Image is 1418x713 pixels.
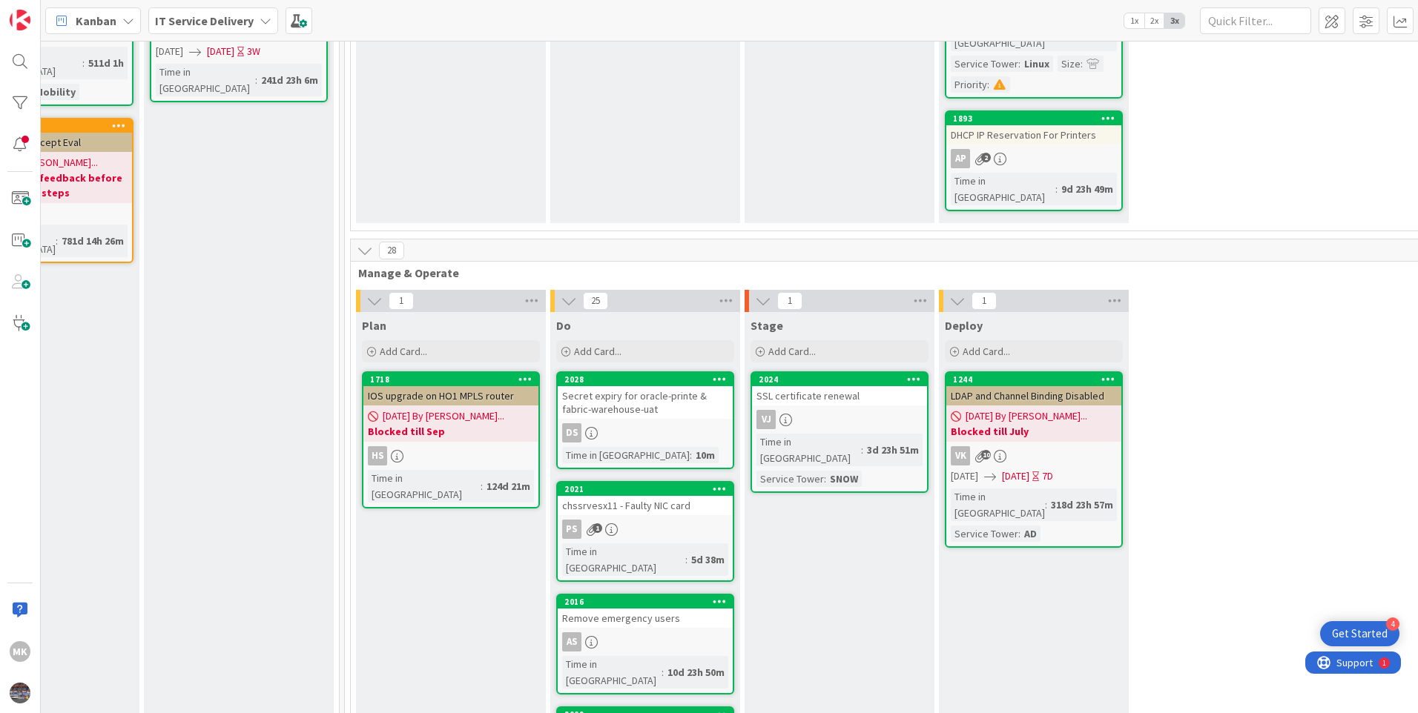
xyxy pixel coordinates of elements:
[756,471,824,487] div: Service Tower
[368,470,481,503] div: Time in [GEOGRAPHIC_DATA]
[583,292,608,310] span: 25
[951,149,970,168] div: AP
[752,373,927,405] div: 2024SSL certificate renewal
[953,374,1121,385] div: 1244
[155,13,254,28] b: IT Service Delivery
[564,374,733,385] div: 2028
[10,10,30,30] img: Visit kanbanzone.com
[564,597,733,607] div: 2016
[768,345,816,358] span: Add Card...
[380,345,427,358] span: Add Card...
[156,64,255,96] div: Time in [GEOGRAPHIC_DATA]
[945,110,1123,211] a: 1893DHCP IP Reservation For PrintersAPTime in [GEOGRAPHIC_DATA]:9d 23h 49m
[1020,525,1041,542] div: AD
[257,72,322,88] div: 241d 23h 6m
[10,683,30,703] img: avatar
[562,543,685,576] div: Time in [GEOGRAPHIC_DATA]
[1045,497,1047,513] span: :
[945,371,1123,548] a: 1244LDAP and Channel Binding Disabled[DATE] By [PERSON_NAME]...Blocked till JulyVK[DATE][DATE]7DT...
[945,318,983,333] span: Deploy
[946,112,1121,145] div: 1893DHCP IP Reservation For Printers
[981,450,991,460] span: 10
[951,56,1018,72] div: Service Tower
[562,656,662,689] div: Time in [GEOGRAPHIC_DATA]
[1002,468,1029,484] span: [DATE]
[558,520,733,539] div: PS
[1018,525,1020,542] span: :
[558,632,733,651] div: AS
[951,173,1055,205] div: Time in [GEOGRAPHIC_DATA]
[31,2,67,20] span: Support
[1055,181,1058,197] span: :
[389,292,414,310] span: 1
[558,608,733,628] div: Remove emergency users
[363,373,538,386] div: 1718
[777,292,802,310] span: 1
[483,478,534,494] div: 124d 21m
[558,423,733,442] div: DS
[1058,181,1117,197] div: 9d 23h 49m
[685,551,687,568] span: :
[558,595,733,608] div: 2016
[863,442,923,458] div: 3d 23h 51m
[752,386,927,405] div: SSL certificate renewal
[751,371,929,493] a: 2024SSL certificate renewalVJTime in [GEOGRAPHIC_DATA]:3d 23h 51mService Tower:SNOW
[562,632,581,651] div: AS
[383,408,504,424] span: [DATE] By [PERSON_NAME]...
[1042,468,1053,484] div: 7D
[1386,617,1399,631] div: 4
[951,468,978,484] span: [DATE]
[362,318,386,333] span: Plan
[556,371,734,469] a: 2028Secret expiry for oracle-printe & fabric-warehouse-uatDSTime in [GEOGRAPHIC_DATA]:10m
[664,664,728,680] div: 10d 23h 50m
[987,76,989,93] span: :
[31,84,79,100] div: Mobility
[556,318,571,333] span: Do
[564,484,733,494] div: 2021
[56,233,58,249] span: :
[363,373,538,405] div: 1718IOS upgrade on HO1 MPLS router
[481,478,483,494] span: :
[85,55,128,71] div: 511d 1h
[558,595,733,628] div: 2016Remove emergency users
[951,76,987,93] div: Priority
[556,481,734,582] a: 2021chssrvesx11 - Faulty NIC cardPSTime in [GEOGRAPHIC_DATA]:5d 38m
[951,525,1018,542] div: Service Tower
[558,373,733,419] div: 2028Secret expiry for oracle-printe & fabric-warehouse-uat
[1047,497,1117,513] div: 318d 23h 57m
[946,112,1121,125] div: 1893
[752,373,927,386] div: 2024
[1320,621,1399,646] div: Open Get Started checklist, remaining modules: 4
[687,551,728,568] div: 5d 38m
[1200,7,1311,34] input: Quick Filter...
[58,233,128,249] div: 781d 14h 26m
[981,153,991,162] span: 2
[370,374,538,385] div: 1718
[751,318,783,333] span: Stage
[593,523,602,533] span: 1
[1081,56,1083,72] span: :
[558,496,733,515] div: chssrvesx11 - Faulty NIC card
[562,447,690,463] div: Time in [GEOGRAPHIC_DATA]
[82,55,85,71] span: :
[379,242,404,259] span: 28
[662,664,664,680] span: :
[1332,626,1388,641] div: Get Started
[562,423,581,442] div: DS
[76,12,116,30] span: Kanban
[1020,56,1053,72] div: Linux
[10,641,30,662] div: MK
[756,434,861,466] div: Time in [GEOGRAPHIC_DATA]
[1164,13,1184,28] span: 3x
[363,446,538,465] div: HS
[946,446,1121,465] div: VK
[946,373,1121,386] div: 1244
[951,424,1117,439] b: Blocked till July
[77,6,81,18] div: 1
[562,520,581,539] div: PS
[759,374,927,385] div: 2024
[558,482,733,515] div: 2021chssrvesx11 - Faulty NIC card
[826,471,862,487] div: SNOW
[207,44,234,59] span: [DATE]
[972,292,997,310] span: 1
